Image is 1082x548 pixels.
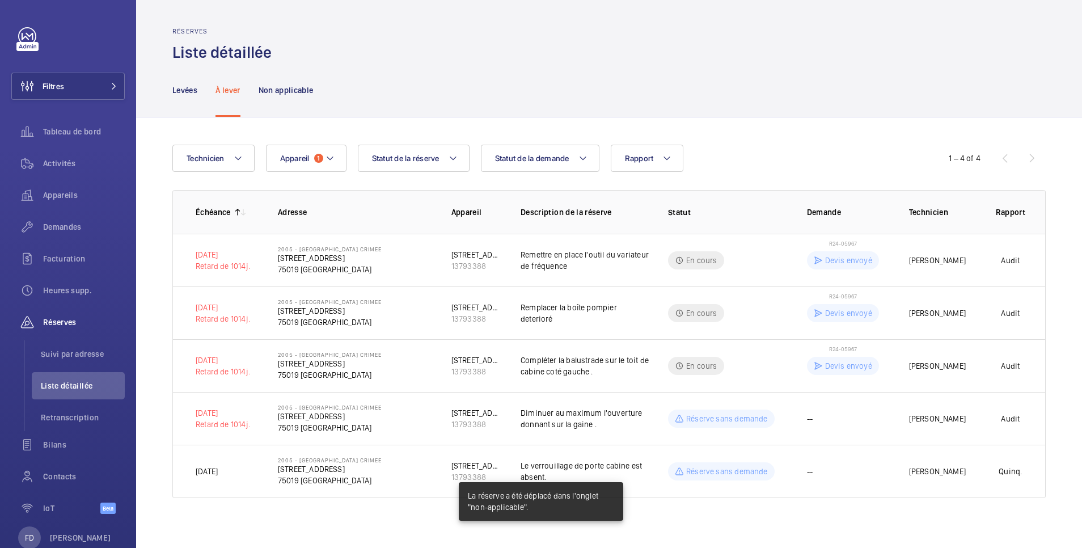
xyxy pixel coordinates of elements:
p: Devis envoyé [825,255,872,266]
button: Filtres [11,73,125,100]
p: Statut [668,206,789,218]
p: Remettre en place l'outil du variateur de fréquence [521,249,650,272]
p: [DATE] [196,466,218,477]
div: [STREET_ADDRESS] [451,355,502,366]
span: Beta [100,503,116,514]
div: [STREET_ADDRESS] [451,249,502,260]
p: [PERSON_NAME] [50,532,111,543]
p: 75019 [GEOGRAPHIC_DATA] [278,422,382,433]
p: Diminuer au maximum l'ouverture donnant sur la gaine . [521,407,650,430]
button: Statut de la demande [481,145,599,172]
p: 75019 [GEOGRAPHIC_DATA] [278,475,382,486]
span: Activités [43,158,125,169]
p: Devis envoyé [825,360,872,372]
p: Réserve sans demande [686,466,768,477]
p: [PERSON_NAME] [909,255,966,266]
span: Appareil [280,154,310,163]
p: À lever [215,85,240,96]
p: Devis envoyé [825,307,872,319]
p: FD [25,532,34,543]
p: Rapport [984,206,1037,218]
p: [PERSON_NAME] [909,307,966,319]
p: Audit [1001,413,1020,424]
p: [DATE] [196,407,250,419]
div: 13793388 [451,313,502,324]
p: [STREET_ADDRESS] [278,305,382,317]
span: Technicien [187,154,225,163]
span: Appareils [43,189,125,201]
span: Statut de la demande [495,154,569,163]
p: [STREET_ADDRESS] [278,252,382,264]
span: Retranscription [41,412,125,423]
p: Remplacer la boîte pompier deterioré [521,302,650,324]
p: 2005 - [GEOGRAPHIC_DATA] CRIMEE [278,404,382,411]
span: Demandes [43,221,125,233]
div: 13793388 [451,260,502,272]
p: Compléter la balustrade sur le toit de cabine coté gauche . [521,355,650,377]
p: 75019 [GEOGRAPHIC_DATA] [278,317,382,328]
div: Retard de 1014j. [196,313,250,324]
p: Technicien [909,206,976,218]
span: Liste détaillée [41,380,125,391]
span: R24-05967 [829,293,857,300]
h1: Liste détaillée [172,42,278,63]
div: 1 – 4 of 4 [949,153,980,164]
p: Appareil [451,206,502,218]
p: [PERSON_NAME] [909,413,966,424]
p: [DATE] [196,302,250,313]
p: 2005 - [GEOGRAPHIC_DATA] CRIMEE [278,457,382,463]
p: Demande [807,206,891,218]
div: Retard de 1014j. [196,260,250,272]
div: 13793388 [451,366,502,377]
p: Audit [1001,255,1020,266]
span: -- [807,466,813,477]
span: R24-05967 [829,345,857,352]
p: [STREET_ADDRESS] [278,411,382,422]
p: La réserve a été déplacé dans l'onglet "non-applicable". [468,490,614,513]
span: Filtres [43,81,64,92]
p: [DATE] [196,355,250,366]
p: 2005 - [GEOGRAPHIC_DATA] CRIMEE [278,246,382,252]
div: [STREET_ADDRESS] [451,302,502,313]
div: Retard de 1014j. [196,419,250,430]
p: [DATE] [196,249,250,260]
p: En cours [686,360,717,372]
button: Rapport [611,145,684,172]
span: Suivi par adresse [41,348,125,360]
p: [PERSON_NAME] [909,466,966,477]
p: Quinq. [999,466,1022,477]
div: [STREET_ADDRESS] [451,407,502,419]
span: Facturation [43,253,125,264]
p: En cours [686,255,717,266]
p: 75019 [GEOGRAPHIC_DATA] [278,264,382,275]
p: 2005 - [GEOGRAPHIC_DATA] CRIMEE [278,351,382,358]
p: Audit [1001,307,1020,319]
h2: Réserves [172,27,278,35]
p: [PERSON_NAME] [909,360,966,372]
span: 1 [314,154,323,163]
span: R24-05967 [829,240,857,247]
span: Heures supp. [43,285,125,296]
span: -- [807,413,813,424]
p: 2005 - [GEOGRAPHIC_DATA] CRIMEE [278,298,382,305]
p: Échéance [196,206,231,218]
button: Technicien [172,145,255,172]
p: Non applicable [259,85,314,96]
div: 13793388 [451,419,502,430]
span: Rapport [625,154,654,163]
span: IoT [43,503,100,514]
span: Réserves [43,317,125,328]
span: Tableau de bord [43,126,125,137]
button: Appareil1 [266,145,346,172]
p: Description de la réserve [521,206,650,218]
span: Bilans [43,439,125,450]
p: [STREET_ADDRESS] [278,358,382,369]
p: [STREET_ADDRESS] [278,463,382,475]
p: Audit [1001,360,1020,372]
p: En cours [686,307,717,319]
div: Retard de 1014j. [196,366,250,377]
p: 75019 [GEOGRAPHIC_DATA] [278,369,382,381]
span: Statut de la réserve [372,154,439,163]
p: Levées [172,85,197,96]
button: Statut de la réserve [358,145,470,172]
